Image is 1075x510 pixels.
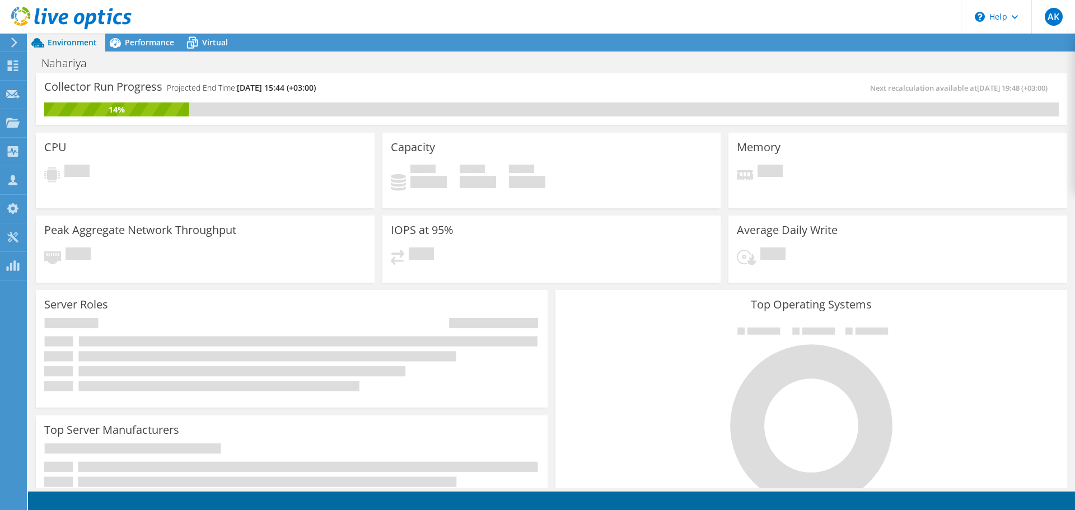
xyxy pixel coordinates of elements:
[64,165,90,180] span: Pending
[66,247,91,263] span: Pending
[48,37,97,48] span: Environment
[737,141,780,153] h3: Memory
[975,12,985,22] svg: \n
[36,57,104,69] h1: Nahariya
[237,82,316,93] span: [DATE] 15:44 (+03:00)
[1045,8,1063,26] span: AK
[870,83,1053,93] span: Next recalculation available at
[509,165,534,176] span: Total
[758,165,783,180] span: Pending
[564,298,1059,311] h3: Top Operating Systems
[737,224,838,236] h3: Average Daily Write
[167,82,316,94] h4: Projected End Time:
[391,224,454,236] h3: IOPS at 95%
[44,104,189,116] div: 14%
[44,141,67,153] h3: CPU
[760,247,786,263] span: Pending
[410,165,436,176] span: Used
[44,298,108,311] h3: Server Roles
[44,224,236,236] h3: Peak Aggregate Network Throughput
[44,424,179,436] h3: Top Server Manufacturers
[202,37,228,48] span: Virtual
[410,176,447,188] h4: 0 GiB
[977,83,1048,93] span: [DATE] 19:48 (+03:00)
[391,141,435,153] h3: Capacity
[409,247,434,263] span: Pending
[509,176,545,188] h4: 0 GiB
[460,165,485,176] span: Free
[460,176,496,188] h4: 0 GiB
[125,37,174,48] span: Performance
